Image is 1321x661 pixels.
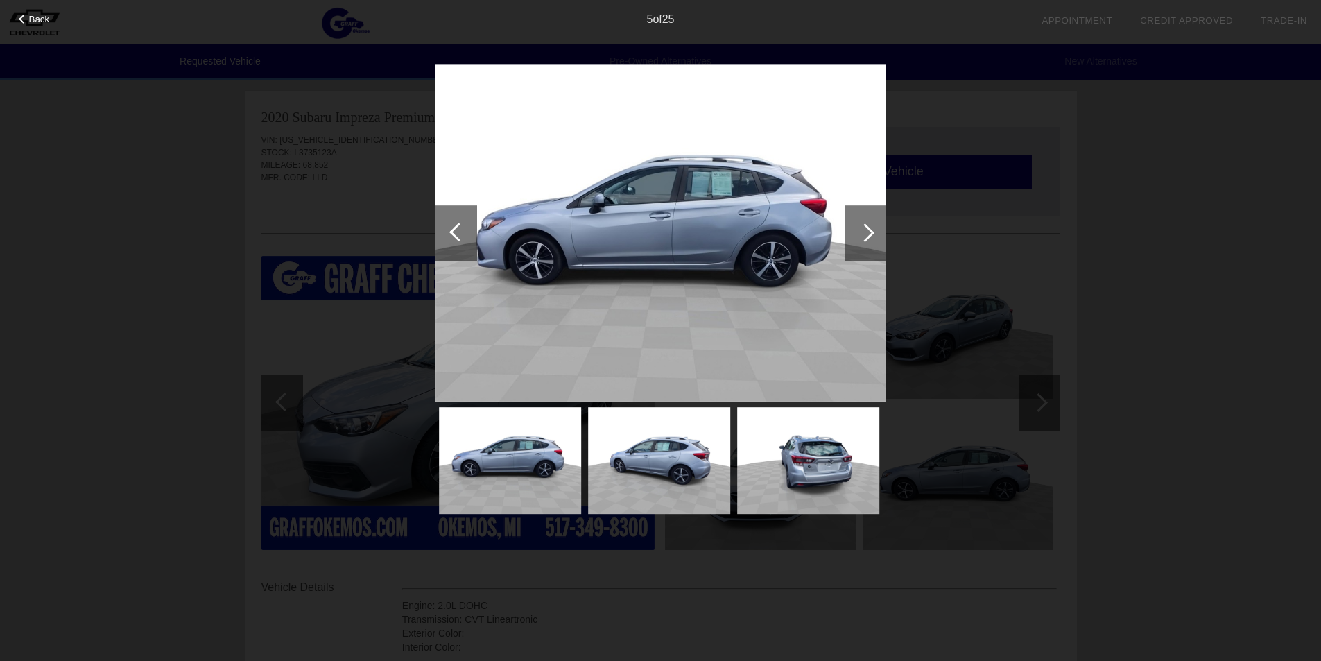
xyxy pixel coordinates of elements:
img: image.aspx [435,64,886,402]
img: image.aspx [588,407,730,514]
span: 25 [662,13,675,25]
a: Appointment [1042,15,1112,26]
a: Trade-In [1261,15,1307,26]
img: image.aspx [439,407,581,514]
a: Credit Approved [1140,15,1233,26]
span: 5 [646,13,653,25]
span: Back [29,14,50,24]
img: image.aspx [737,407,879,514]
